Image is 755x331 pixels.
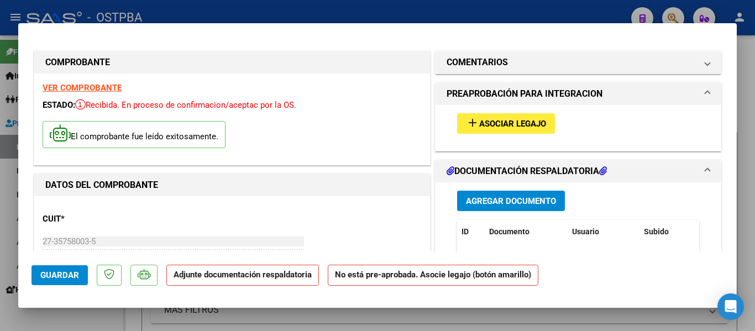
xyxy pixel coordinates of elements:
[462,227,469,236] span: ID
[717,293,744,320] div: Open Intercom Messenger
[43,213,156,225] p: CUIT
[436,51,721,73] mat-expansion-panel-header: COMENTARIOS
[457,220,485,244] datatable-header-cell: ID
[457,113,555,134] button: Asociar Legajo
[447,87,602,101] h1: PREAPROBACIÓN PARA INTEGRACION
[436,105,721,151] div: PREAPROBACIÓN PARA INTEGRACION
[43,100,75,110] span: ESTADO:
[644,227,669,236] span: Subido
[447,56,508,69] h1: COMENTARIOS
[457,191,565,211] button: Agregar Documento
[695,220,750,244] datatable-header-cell: Acción
[447,165,607,178] h1: DOCUMENTACIÓN RESPALDATORIA
[43,83,122,93] a: VER COMPROBANTE
[45,57,110,67] strong: COMPROBANTE
[466,116,479,129] mat-icon: add
[572,227,599,236] span: Usuario
[32,265,88,285] button: Guardar
[466,196,556,206] span: Agregar Documento
[568,220,639,244] datatable-header-cell: Usuario
[174,270,312,280] strong: Adjunte documentación respaldatoria
[485,220,568,244] datatable-header-cell: Documento
[489,227,529,236] span: Documento
[436,83,721,105] mat-expansion-panel-header: PREAPROBACIÓN PARA INTEGRACION
[479,119,546,129] span: Asociar Legajo
[45,180,158,190] strong: DATOS DEL COMPROBANTE
[328,265,538,286] strong: No está pre-aprobada. Asocie legajo (botón amarillo)
[436,160,721,182] mat-expansion-panel-header: DOCUMENTACIÓN RESPALDATORIA
[40,270,79,280] span: Guardar
[639,220,695,244] datatable-header-cell: Subido
[75,100,296,110] span: Recibida. En proceso de confirmacion/aceptac por la OS.
[43,121,226,148] p: El comprobante fue leído exitosamente.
